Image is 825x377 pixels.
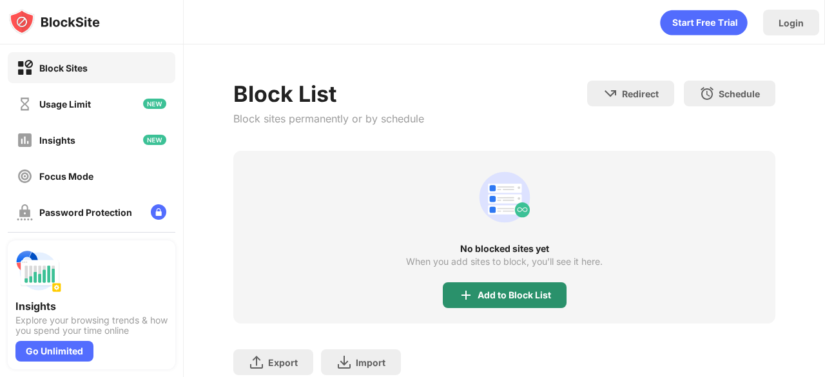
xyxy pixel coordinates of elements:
img: new-icon.svg [143,135,166,145]
img: block-on.svg [17,60,33,76]
div: Password Protection [39,207,132,218]
div: Import [356,357,385,368]
div: Block List [233,81,424,107]
div: animation [660,10,748,35]
img: password-protection-off.svg [17,204,33,220]
div: Export [268,357,298,368]
div: Block sites permanently or by schedule [233,112,424,125]
div: Schedule [719,88,760,99]
img: push-insights.svg [15,248,62,295]
div: Usage Limit [39,99,91,110]
div: Insights [39,135,75,146]
div: Login [779,17,804,28]
div: Go Unlimited [15,341,93,362]
div: animation [474,166,536,228]
img: lock-menu.svg [151,204,166,220]
div: Block Sites [39,63,88,73]
img: insights-off.svg [17,132,33,148]
div: Insights [15,300,168,313]
img: time-usage-off.svg [17,96,33,112]
div: Add to Block List [478,290,551,300]
img: logo-blocksite.svg [9,9,100,35]
img: focus-off.svg [17,168,33,184]
div: Explore your browsing trends & how you spend your time online [15,315,168,336]
div: When you add sites to block, you’ll see it here. [406,256,603,267]
div: Focus Mode [39,171,93,182]
div: No blocked sites yet [233,244,775,254]
img: new-icon.svg [143,99,166,109]
div: Redirect [622,88,659,99]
